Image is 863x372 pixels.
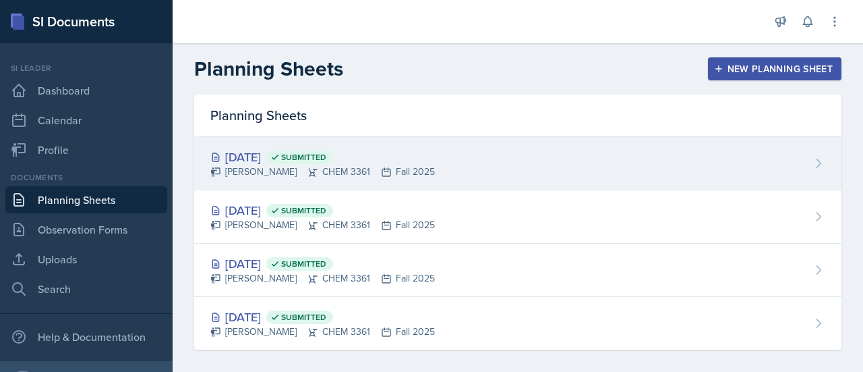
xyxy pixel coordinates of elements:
[194,57,343,81] h2: Planning Sheets
[281,259,326,269] span: Submitted
[194,95,841,137] div: Planning Sheets
[5,323,167,350] div: Help & Documentation
[194,244,841,297] a: [DATE] Submitted [PERSON_NAME]CHEM 3361Fall 2025
[5,62,167,74] div: Si leader
[281,152,326,163] span: Submitted
[5,275,167,302] a: Search
[210,255,435,273] div: [DATE]
[5,77,167,104] a: Dashboard
[194,190,841,244] a: [DATE] Submitted [PERSON_NAME]CHEM 3361Fall 2025
[5,186,167,213] a: Planning Sheets
[5,107,167,134] a: Calendar
[708,57,841,80] button: New Planning Sheet
[210,201,435,219] div: [DATE]
[210,218,435,232] div: [PERSON_NAME] CHEM 3361 Fall 2025
[210,271,435,286] div: [PERSON_NAME] CHEM 3361 Fall 2025
[5,246,167,273] a: Uploads
[281,205,326,216] span: Submitted
[281,312,326,323] span: Submitted
[5,171,167,184] div: Documents
[194,297,841,350] a: [DATE] Submitted [PERSON_NAME]CHEM 3361Fall 2025
[194,137,841,190] a: [DATE] Submitted [PERSON_NAME]CHEM 3361Fall 2025
[5,136,167,163] a: Profile
[210,148,435,166] div: [DATE]
[5,216,167,243] a: Observation Forms
[717,63,833,74] div: New Planning Sheet
[210,165,435,179] div: [PERSON_NAME] CHEM 3361 Fall 2025
[210,325,435,339] div: [PERSON_NAME] CHEM 3361 Fall 2025
[210,308,435,326] div: [DATE]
